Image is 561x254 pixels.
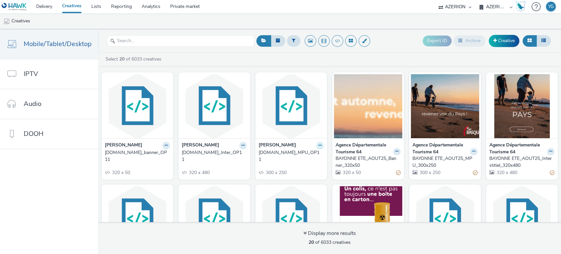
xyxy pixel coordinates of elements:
strong: 20 [119,56,125,62]
a: [DOMAIN_NAME]_MPU_OP11 [259,149,324,163]
a: BAYONNE ETE_AOUT25_MPU_300x250 [412,155,478,169]
img: BAYONNE ETE_AOUT25_MPU_300x250 visual [411,74,479,138]
div: [DOMAIN_NAME]_banner_OP11 [105,149,167,163]
strong: [PERSON_NAME] [259,142,296,149]
img: Inter_CarcassonneMarty_Sept visual [488,186,556,250]
img: BAYONNE ETE_AOUT25_Interstitiel_320x480 visual [488,74,556,138]
span: IPTV [24,69,38,79]
span: 300 x 250 [419,169,440,176]
img: BAYONNE ETE_AOUT25_Banner_320x50 visual [334,74,402,138]
div: BAYONNE ETE_AOUT25_MPU_300x250 [412,155,475,169]
span: Mobile/Tablet/Desktop [24,39,92,49]
span: of 6033 creatives [309,239,351,245]
img: Ban_Comelec_Aout visual [103,186,172,250]
a: [DOMAIN_NAME]_banner_OP11 [105,149,170,163]
span: Audio [24,99,41,109]
img: undefined Logo [2,3,27,11]
strong: [PERSON_NAME] [105,142,142,149]
div: BAYONNE ETE_AOUT25_Interstitiel_320x480 [489,155,552,169]
span: 320 x 50 [342,169,361,176]
img: E.Leclerc_MPU_OP11 visual [257,74,325,138]
button: Grid [523,35,537,46]
input: Search... [107,35,255,47]
button: Export ID [423,36,452,46]
img: E.Leclerc_Inter_OP11 visual [180,74,248,138]
strong: Agence Départementale Tourisme 64 [489,142,545,155]
div: Partially valid [396,169,401,176]
div: Display more results [303,230,356,237]
img: E.Leclerc_banner_OP11 visual [103,74,172,138]
img: Inter_Comelec_Aout visual [257,186,325,250]
span: DOOH [24,129,43,139]
span: 300 x 250 [265,169,287,176]
img: mobile [3,18,10,25]
strong: Agence Départementale Tourisme 64 [336,142,391,155]
img: MPU_CarcassonneMarty_Sept visual [411,186,479,250]
a: BAYONNE ETE_AOUT25_Banner_320x50 [336,155,401,169]
strong: [PERSON_NAME] [182,142,219,149]
span: 320 x 480 [188,169,210,176]
img: MPU_Comelec_Aout visual [180,186,248,250]
div: Partially valid [473,169,478,176]
a: Creative [489,35,519,47]
button: Archive [453,35,485,46]
a: [DOMAIN_NAME]_Inter_OP11 [182,149,247,163]
div: [DOMAIN_NAME]_MPU_OP11 [259,149,321,163]
div: BAYONNE ETE_AOUT25_Banner_320x50 [336,155,398,169]
img: Andra_Soulaines_320x480_08.08.2025 visual [334,186,402,250]
strong: Agence Départementale Tourisme 64 [412,142,468,155]
img: Hawk Academy [516,1,526,12]
div: [DOMAIN_NAME]_Inter_OP11 [182,149,244,163]
button: Table [536,35,551,46]
strong: 20 [309,239,314,245]
div: YG [548,2,554,12]
span: 320 x 50 [111,169,130,176]
a: BAYONNE ETE_AOUT25_Interstitiel_320x480 [489,155,554,169]
div: Partially valid [550,169,554,176]
a: Select of 6033 creatives [105,56,164,62]
a: Hawk Academy [516,1,528,12]
span: 320 x 480 [496,169,517,176]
